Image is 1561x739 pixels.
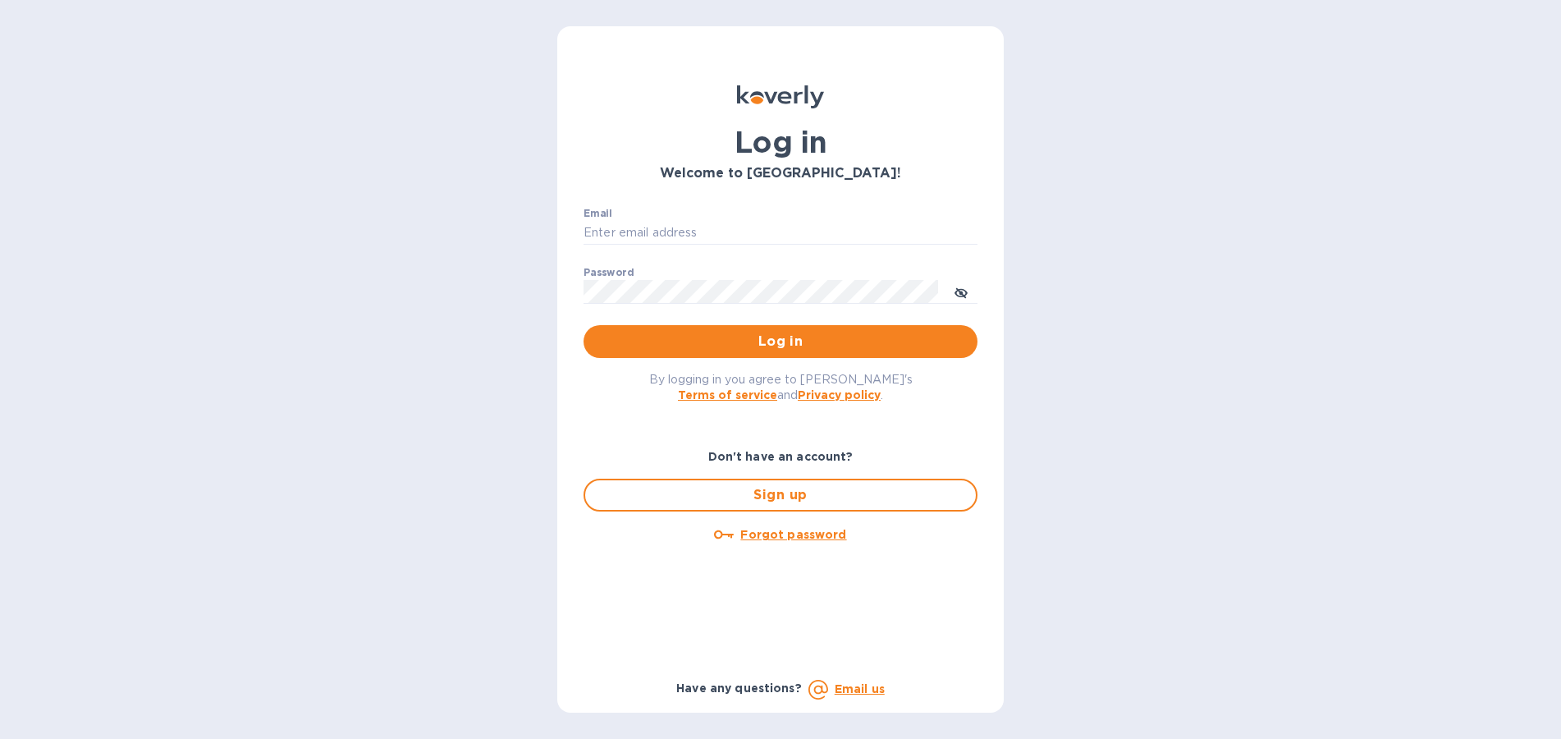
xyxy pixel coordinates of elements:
span: Sign up [598,485,963,505]
button: Sign up [584,479,977,512]
a: Email us [835,682,885,695]
label: Email [584,209,612,218]
input: Enter email address [584,221,977,246]
a: Privacy policy [798,388,881,402]
button: toggle password visibility [945,275,977,308]
a: Terms of service [678,388,777,402]
h1: Log in [584,125,977,159]
b: Have any questions? [676,682,802,695]
button: Log in [584,325,977,358]
u: Forgot password [740,528,846,541]
b: Don't have an account? [708,450,854,463]
h3: Welcome to [GEOGRAPHIC_DATA]! [584,166,977,181]
span: Log in [597,332,964,351]
img: Koverly [737,85,824,108]
span: By logging in you agree to [PERSON_NAME]'s and . [649,373,913,402]
label: Password [584,268,634,278]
